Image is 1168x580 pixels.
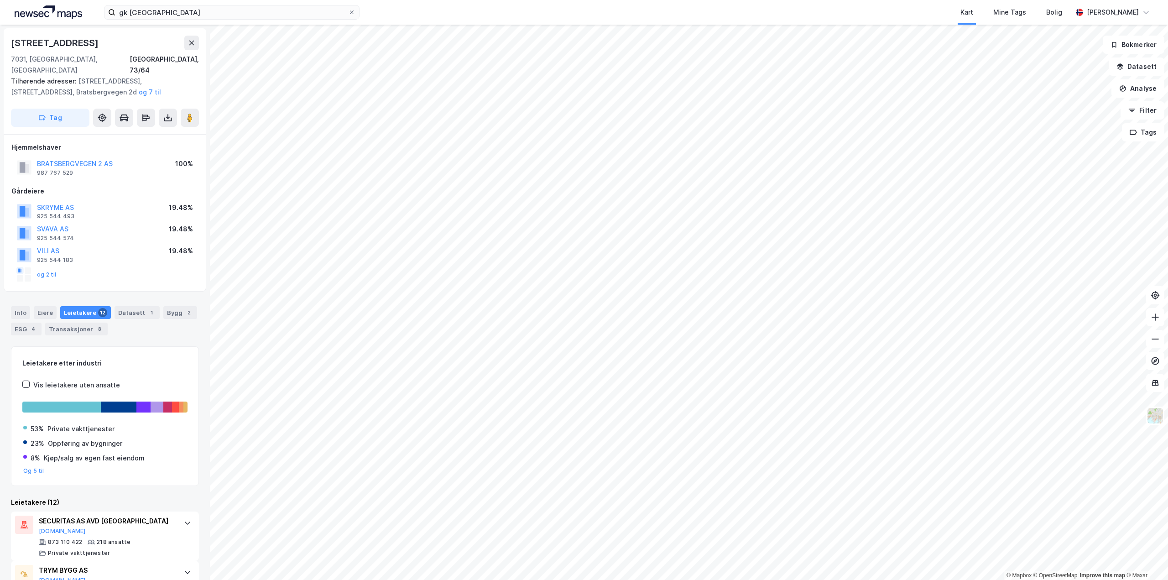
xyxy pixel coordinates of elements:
div: Kart [960,7,973,18]
div: [PERSON_NAME] [1087,7,1139,18]
div: Mine Tags [993,7,1026,18]
img: logo.a4113a55bc3d86da70a041830d287a7e.svg [15,5,82,19]
a: OpenStreetMap [1033,572,1078,579]
div: Leietakere [60,306,111,319]
div: Bolig [1046,7,1062,18]
button: Tags [1122,123,1164,141]
div: Info [11,306,30,319]
div: Datasett [115,306,160,319]
div: Oppføring av bygninger [48,438,122,449]
button: Datasett [1109,57,1164,76]
div: 53% [31,423,44,434]
button: Analyse [1111,79,1164,98]
div: 12 [98,308,107,317]
button: Og 5 til [23,467,44,475]
img: Z [1147,407,1164,424]
div: Kontrollprogram for chat [1122,536,1168,580]
input: Søk på adresse, matrikkel, gårdeiere, leietakere eller personer [115,5,348,19]
button: Filter [1121,101,1164,120]
div: ESG [11,323,42,335]
div: Leietakere (12) [11,497,199,508]
div: 1 [147,308,156,317]
div: 8 [95,324,104,334]
div: 19.48% [169,224,193,235]
div: 23% [31,438,44,449]
div: Leietakere etter industri [22,358,188,369]
div: Kjøp/salg av egen fast eiendom [44,453,145,464]
div: 925 544 574 [37,235,74,242]
div: TRYM BYGG AS [39,565,175,576]
div: Transaksjoner [45,323,108,335]
div: 218 ansatte [97,538,130,546]
button: [DOMAIN_NAME] [39,528,86,535]
div: 19.48% [169,202,193,213]
div: 925 544 493 [37,213,74,220]
div: Bygg [163,306,197,319]
div: 8% [31,453,40,464]
div: 100% [175,158,193,169]
div: Vis leietakere uten ansatte [33,380,120,391]
span: Tilhørende adresser: [11,77,78,85]
div: Gårdeiere [11,186,198,197]
iframe: Chat Widget [1122,536,1168,580]
div: SECURITAS AS AVD [GEOGRAPHIC_DATA] [39,516,175,527]
div: 987 767 529 [37,169,73,177]
div: Private vakttjenester [48,549,110,557]
div: 873 110 422 [48,538,82,546]
div: 4 [29,324,38,334]
button: Tag [11,109,89,127]
div: Private vakttjenester [47,423,115,434]
div: 2 [184,308,193,317]
div: Hjemmelshaver [11,142,198,153]
a: Improve this map [1080,572,1125,579]
div: 7031, [GEOGRAPHIC_DATA], [GEOGRAPHIC_DATA] [11,54,130,76]
div: 19.48% [169,246,193,256]
div: [GEOGRAPHIC_DATA], 73/64 [130,54,199,76]
a: Mapbox [1006,572,1032,579]
button: Bokmerker [1103,36,1164,54]
div: 925 544 183 [37,256,73,264]
div: [STREET_ADDRESS], [STREET_ADDRESS], Bratsbergvegen 2d [11,76,192,98]
div: Eiere [34,306,57,319]
div: [STREET_ADDRESS] [11,36,100,50]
